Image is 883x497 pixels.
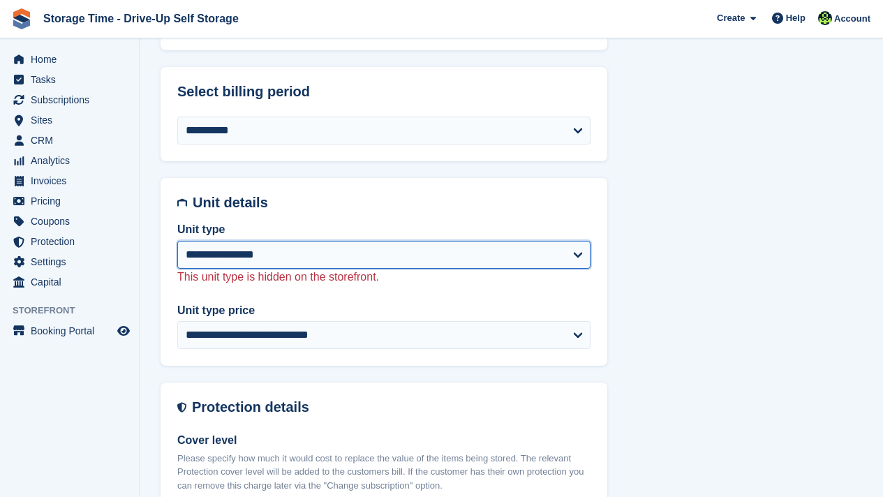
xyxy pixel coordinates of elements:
a: menu [7,50,132,69]
span: Help [786,11,806,25]
a: menu [7,70,132,89]
span: Settings [31,252,114,272]
span: Capital [31,272,114,292]
span: Pricing [31,191,114,211]
a: menu [7,151,132,170]
a: menu [7,191,132,211]
img: stora-icon-8386f47178a22dfd0bd8f6a31ec36ba5ce8667c1dd55bd0f319d3a0aa187defe.svg [11,8,32,29]
a: menu [7,110,132,130]
span: Coupons [31,212,114,231]
label: Unit type [177,221,591,238]
span: Create [717,11,745,25]
span: Protection [31,232,114,251]
img: insurance-details-icon-731ffda60807649b61249b889ba3c5e2b5c27d34e2e1fb37a309f0fde93ff34a.svg [177,399,186,415]
a: menu [7,321,132,341]
span: Booking Portal [31,321,114,341]
label: Unit type price [177,302,591,319]
span: CRM [31,131,114,150]
p: This unit type is hidden on the storefront. [177,269,591,285]
a: menu [7,171,132,191]
span: Storefront [13,304,139,318]
span: Analytics [31,151,114,170]
a: Preview store [115,322,132,339]
span: Account [834,12,870,26]
span: Invoices [31,171,114,191]
a: menu [7,272,132,292]
label: Cover level [177,432,591,449]
img: Laaibah Sarwar [818,11,832,25]
h2: Protection details [192,399,591,415]
span: Tasks [31,70,114,89]
span: Home [31,50,114,69]
img: unit-details-icon-595b0c5c156355b767ba7b61e002efae458ec76ed5ec05730b8e856ff9ea34a9.svg [177,195,187,211]
span: Sites [31,110,114,130]
a: menu [7,212,132,231]
a: menu [7,131,132,150]
a: menu [7,90,132,110]
span: Subscriptions [31,90,114,110]
a: Storage Time - Drive-Up Self Storage [38,7,244,30]
a: menu [7,252,132,272]
h2: Select billing period [177,84,591,100]
h2: Unit details [193,195,591,211]
p: Please specify how much it would cost to replace the value of the items being stored. The relevan... [177,452,591,493]
a: menu [7,232,132,251]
